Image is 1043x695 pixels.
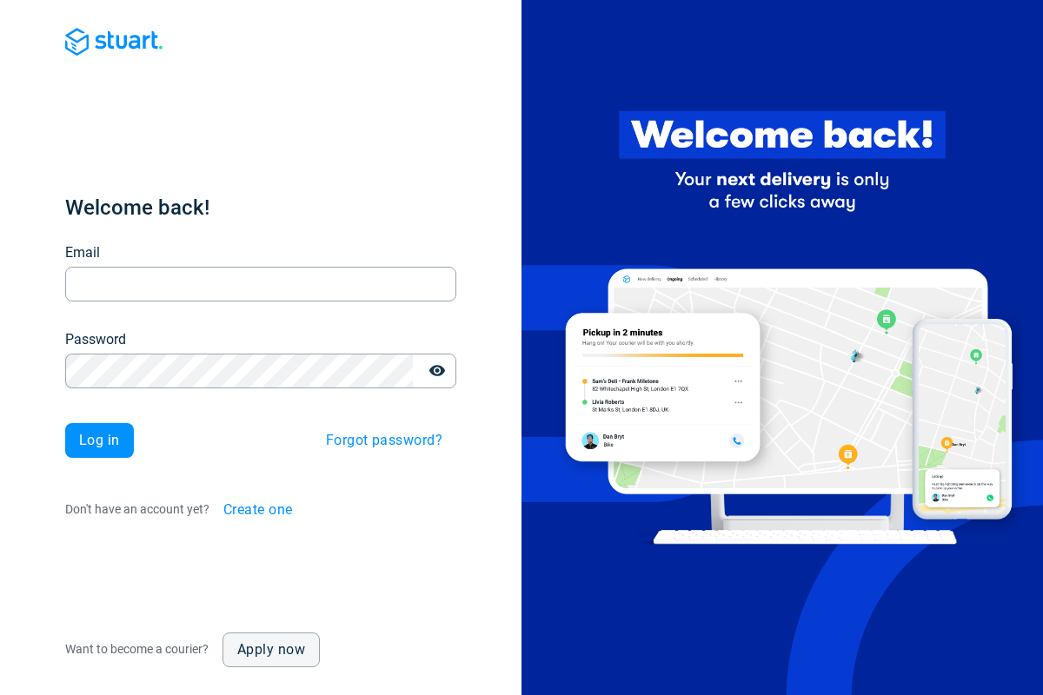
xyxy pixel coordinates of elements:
[65,28,163,56] img: Blue logo
[326,434,442,447] span: Forgot password?
[223,503,293,517] span: Create one
[209,493,307,527] button: Create one
[65,194,456,222] h1: Welcome back!
[237,643,305,657] span: Apply now
[65,329,126,350] label: Password
[65,502,209,516] span: Don't have an account yet?
[65,642,209,656] span: Want to become a courier?
[79,434,120,447] span: Log in
[65,423,134,458] button: Log in
[65,242,100,263] label: Email
[223,632,320,667] a: Apply now
[312,423,456,458] button: Forgot password?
